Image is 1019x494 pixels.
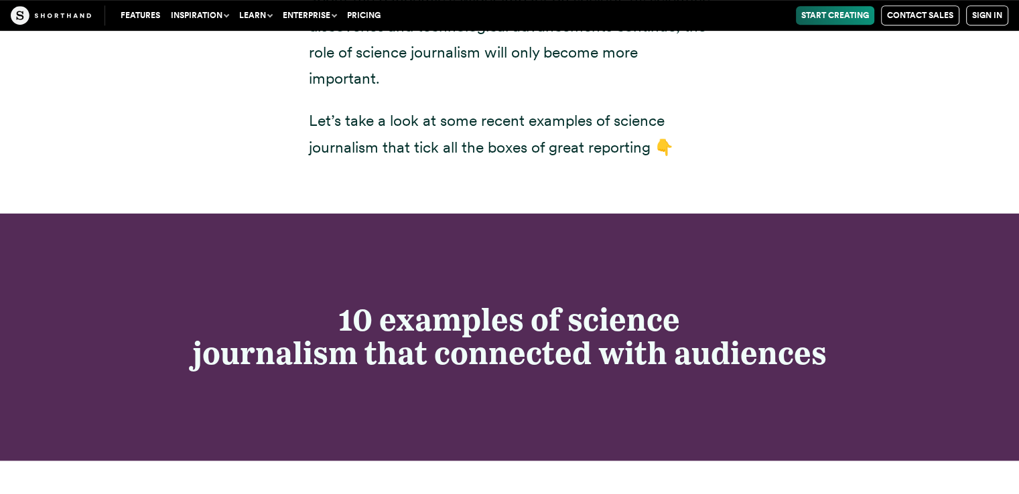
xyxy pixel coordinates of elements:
img: The Craft [11,6,91,25]
strong: journalism that connected with audiences [192,335,827,372]
button: Learn [234,6,277,25]
a: Start Creating [796,6,874,25]
a: Features [115,6,165,25]
button: Inspiration [165,6,234,25]
a: Sign in [966,5,1008,25]
strong: 10 examples of science [339,301,680,338]
p: Let’s take a look at some recent examples of science journalism that tick all the boxes of great ... [309,108,711,160]
a: Contact Sales [881,5,959,25]
a: Pricing [342,6,386,25]
button: Enterprise [277,6,342,25]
